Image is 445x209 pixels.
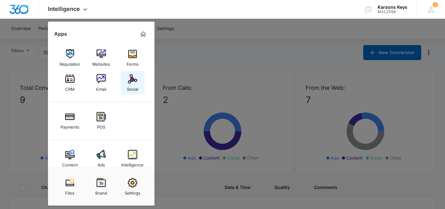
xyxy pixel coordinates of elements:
[121,147,144,171] a: Intelligence
[138,29,148,39] a: Marketing 360® Dashboard
[58,71,82,95] a: CRM
[58,46,82,70] a: Reputation
[58,147,82,171] a: Content
[121,71,144,95] a: Social
[433,2,438,7] div: notifications count
[89,71,113,95] a: Email
[121,175,144,199] a: Settings
[121,46,144,70] a: Forms
[65,187,74,196] div: Files
[125,187,140,196] div: Settings
[89,109,113,133] a: POS
[96,84,106,92] div: Email
[97,121,105,130] div: POS
[54,31,67,37] h2: Apps
[97,159,105,167] div: Ads
[58,109,82,133] a: Payments
[121,159,144,167] div: Intelligence
[95,187,107,196] div: Brand
[58,175,82,199] a: Files
[60,59,80,67] div: Reputation
[127,84,138,92] div: Social
[89,147,113,171] a: Ads
[62,159,78,167] div: Content
[433,2,438,7] span: 1
[378,5,407,10] div: account name
[92,59,110,67] div: Websites
[127,59,139,67] div: Forms
[60,121,79,130] div: Payments
[48,6,80,12] span: Intelligence
[89,175,113,199] a: Brand
[65,84,75,92] div: CRM
[378,10,407,14] div: account id
[89,46,113,70] a: Websites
